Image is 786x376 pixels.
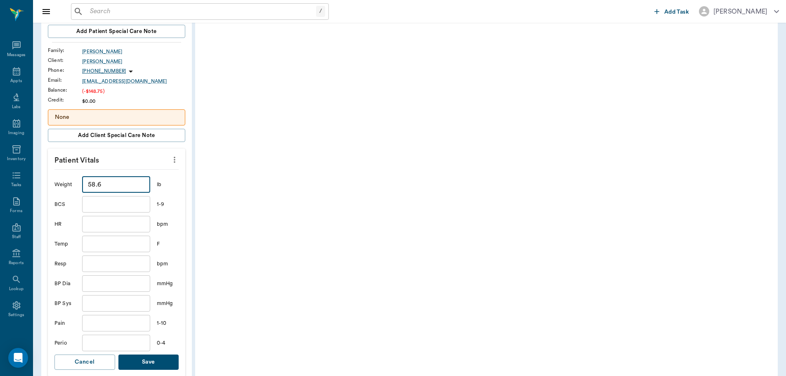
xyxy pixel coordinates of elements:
div: Reports [9,260,24,266]
p: None [55,113,178,122]
div: Lookup [9,286,24,292]
div: 1-10 [157,319,179,327]
div: Labs [12,104,21,110]
a: [PERSON_NAME] [82,48,185,55]
div: Balance : [48,86,82,94]
button: Add Task [651,4,692,19]
div: Family : [48,47,82,54]
div: bpm [157,220,179,228]
div: HR [54,220,76,228]
div: Resp [54,260,76,268]
div: $0.00 [82,97,185,105]
div: lb [157,181,179,189]
div: bpm [157,260,179,268]
div: / [316,6,325,17]
div: Temp [54,240,76,248]
div: Messages [7,52,26,58]
span: Add client Special Care Note [78,131,155,140]
div: mmHg [157,300,179,307]
span: Add patient Special Care Note [76,27,156,36]
div: Staff [12,234,21,240]
div: Imaging [8,130,24,136]
p: Patient Vitals [48,149,185,169]
div: Weight [54,181,76,189]
div: Client : [48,57,82,64]
div: Open Intercom Messenger [8,348,28,368]
div: 0-4 [157,339,179,347]
a: [EMAIL_ADDRESS][DOMAIN_NAME] [82,78,185,85]
div: Tasks [11,182,21,188]
a: [PERSON_NAME] [82,58,185,65]
button: [PERSON_NAME] [692,4,786,19]
div: 1-9 [157,201,179,208]
input: Search [87,6,316,17]
button: Add client Special Care Note [48,129,185,142]
button: Close drawer [38,3,54,20]
div: mmHg [157,280,179,288]
div: Email : [48,76,82,84]
button: Save [118,355,179,370]
div: [PERSON_NAME] [713,7,767,17]
button: Cancel [54,355,115,370]
p: [PHONE_NUMBER] [82,68,126,75]
div: (-$148.75) [82,87,185,95]
button: more [168,153,181,167]
div: Inventory [7,156,26,162]
div: Forms [10,208,22,214]
div: Appts [10,78,22,84]
div: Credit : [48,96,82,104]
div: F [157,240,179,248]
div: BP Dia [54,280,76,288]
div: Settings [8,312,25,318]
div: Pain [54,319,76,327]
div: BCS [54,201,76,208]
button: Add patient Special Care Note [48,25,185,38]
div: Phone : [48,66,82,74]
div: Perio [54,339,76,347]
div: BP Sys [54,300,76,307]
